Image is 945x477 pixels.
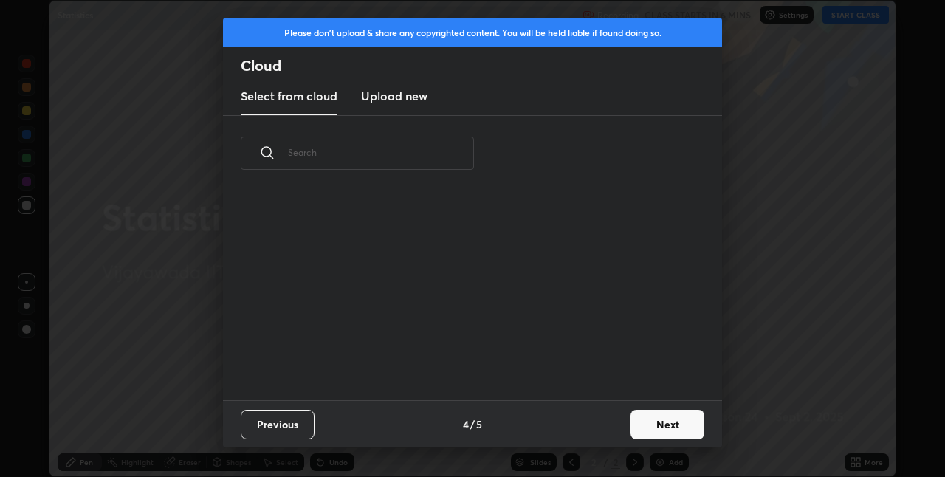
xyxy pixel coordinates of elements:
input: Search [288,121,474,184]
h4: 5 [476,416,482,432]
h3: Upload new [361,87,427,105]
h2: Cloud [241,56,722,75]
h4: 4 [463,416,469,432]
button: Previous [241,410,315,439]
div: Please don't upload & share any copyrighted content. You will be held liable if found doing so. [223,18,722,47]
button: Next [630,410,704,439]
h3: Select from cloud [241,87,337,105]
h4: / [470,416,475,432]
